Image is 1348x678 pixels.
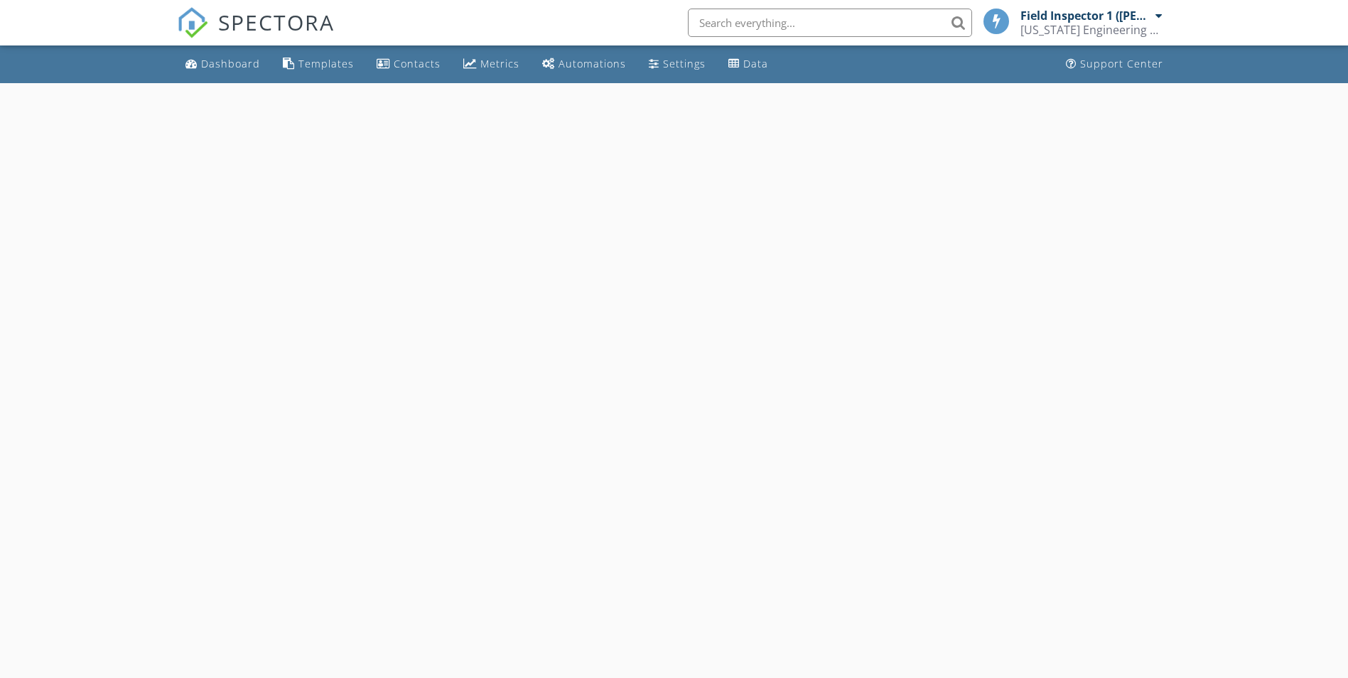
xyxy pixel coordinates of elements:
[458,51,525,77] a: Metrics
[536,51,632,77] a: Automations (Basic)
[723,51,774,77] a: Data
[1060,51,1169,77] a: Support Center
[663,57,706,70] div: Settings
[298,57,354,70] div: Templates
[218,7,335,37] span: SPECTORA
[643,51,711,77] a: Settings
[371,51,446,77] a: Contacts
[1020,23,1163,37] div: Florida Engineering LLC
[1080,57,1163,70] div: Support Center
[1020,9,1152,23] div: Field Inspector 1 ([PERSON_NAME])
[743,57,768,70] div: Data
[277,51,360,77] a: Templates
[688,9,972,37] input: Search everything...
[394,57,441,70] div: Contacts
[177,19,335,49] a: SPECTORA
[559,57,626,70] div: Automations
[180,51,266,77] a: Dashboard
[480,57,519,70] div: Metrics
[177,7,208,38] img: The Best Home Inspection Software - Spectora
[201,57,260,70] div: Dashboard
